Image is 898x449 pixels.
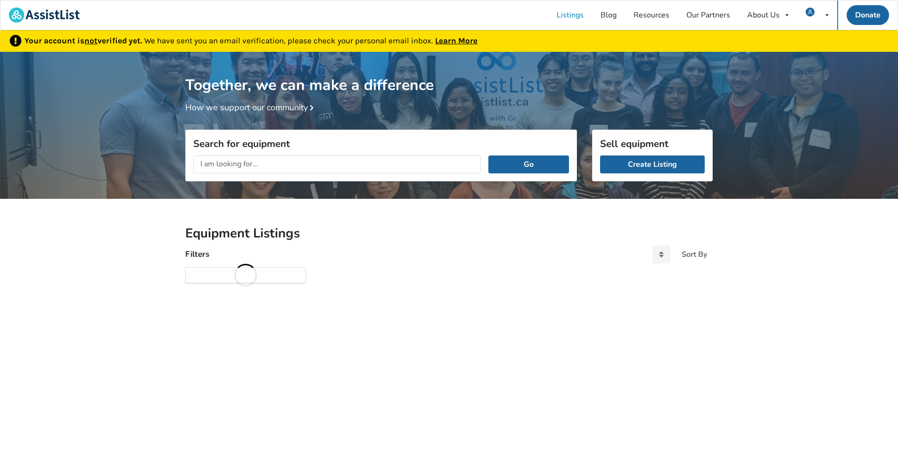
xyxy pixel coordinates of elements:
[9,8,80,23] img: assistlist-logo
[488,155,569,173] button: Go
[678,0,739,30] a: Our Partners
[193,155,481,173] input: I am looking for...
[185,225,713,242] h2: Equipment Listings
[25,35,478,47] p: We have sent you an email verification, please check your personal email inbox.
[548,0,592,30] a: Listings
[185,249,209,260] h4: Filters
[185,52,713,95] h1: Together, we can make a difference
[592,0,625,30] a: Blog
[600,138,705,150] h3: Sell equipment
[847,5,889,25] a: Donate
[806,8,815,16] img: user icon
[747,11,780,19] div: About Us
[193,138,569,150] h3: Search for equipment
[600,155,705,173] a: Create Listing
[25,36,144,45] b: Your account is verified yet.
[84,36,98,45] u: not
[185,102,317,113] a: How we support our community
[682,251,707,258] div: Sort By
[435,36,478,45] a: Learn More
[625,0,678,30] a: Resources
